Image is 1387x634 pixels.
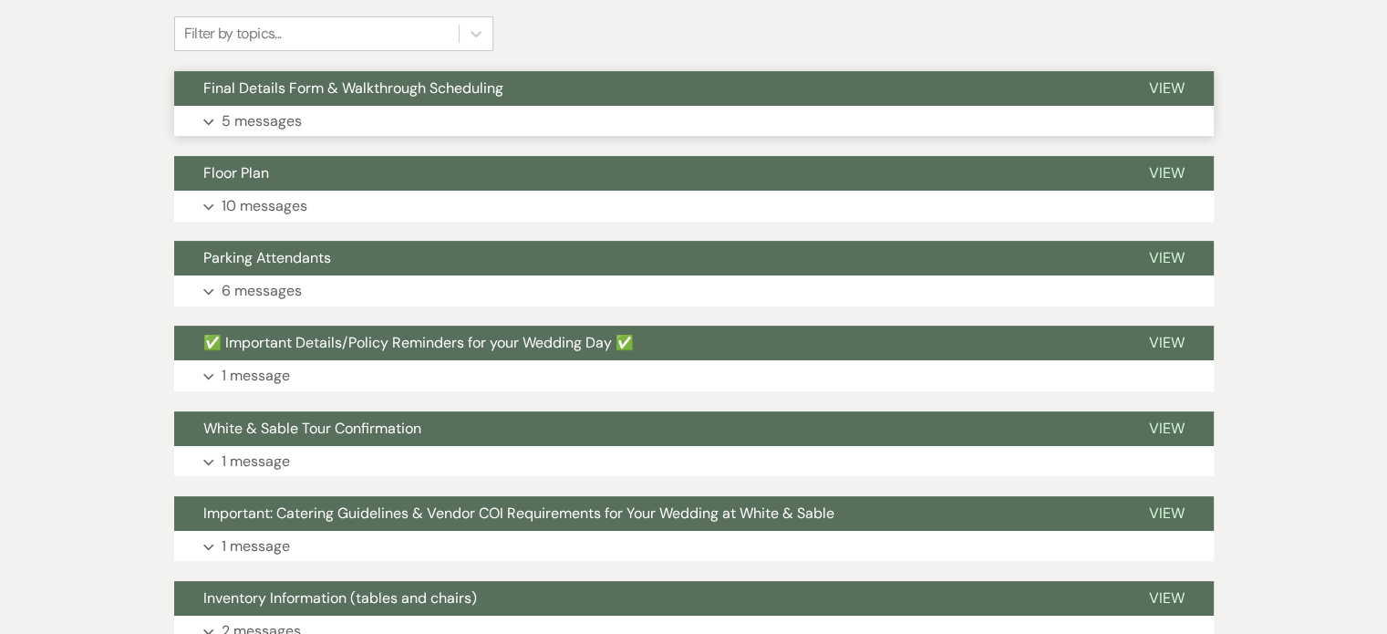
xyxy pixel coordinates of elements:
button: Final Details Form & Walkthrough Scheduling [174,71,1120,106]
button: Important: Catering Guidelines & Vendor COI Requirements for Your Wedding at White & Sable [174,496,1120,531]
button: 1 message [174,446,1214,477]
button: White & Sable Tour Confirmation [174,411,1120,446]
span: Floor Plan [203,163,269,182]
span: View [1149,504,1185,523]
button: 10 messages [174,191,1214,222]
span: ✅ Important Details/Policy Reminders for your Wedding Day ✅ [203,333,634,352]
button: View [1120,581,1214,616]
span: View [1149,588,1185,608]
button: View [1120,496,1214,531]
span: White & Sable Tour Confirmation [203,419,421,438]
p: 1 message [222,535,290,558]
div: Filter by topics... [184,23,282,45]
button: 5 messages [174,106,1214,137]
span: Important: Catering Guidelines & Vendor COI Requirements for Your Wedding at White & Sable [203,504,834,523]
button: 1 message [174,360,1214,391]
button: Parking Attendants [174,241,1120,275]
p: 5 messages [222,109,302,133]
p: 10 messages [222,194,307,218]
span: Inventory Information (tables and chairs) [203,588,477,608]
button: View [1120,326,1214,360]
button: View [1120,156,1214,191]
span: View [1149,78,1185,98]
span: Parking Attendants [203,248,331,267]
button: Floor Plan [174,156,1120,191]
button: Inventory Information (tables and chairs) [174,581,1120,616]
span: Final Details Form & Walkthrough Scheduling [203,78,503,98]
span: View [1149,163,1185,182]
span: View [1149,333,1185,352]
span: View [1149,419,1185,438]
p: 6 messages [222,279,302,303]
button: 1 message [174,531,1214,562]
button: ✅ Important Details/Policy Reminders for your Wedding Day ✅ [174,326,1120,360]
button: View [1120,411,1214,446]
button: View [1120,241,1214,275]
p: 1 message [222,450,290,473]
button: View [1120,71,1214,106]
span: View [1149,248,1185,267]
button: 6 messages [174,275,1214,307]
p: 1 message [222,364,290,388]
